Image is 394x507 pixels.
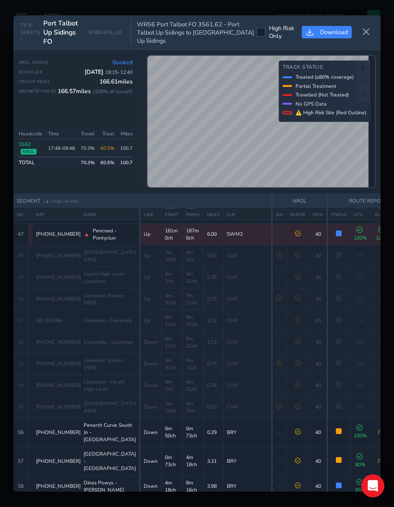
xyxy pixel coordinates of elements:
[18,338,24,346] span: 52
[204,223,223,245] td: 6.00
[84,317,132,324] span: Llanishen- Caerphilly
[148,56,369,187] canvas: Map
[182,353,204,374] td: 5m 11ch
[13,208,28,221] th: NO.
[309,310,327,331] td: 40
[357,295,364,302] span: 0%
[223,353,272,374] td: CAR
[78,157,98,168] td: 70.3 %
[18,483,24,490] span: 58
[357,317,364,324] span: 0%
[140,374,161,396] td: Down
[272,208,286,221] th: AM
[295,91,349,98] span: Travelled (Not Treated)
[84,479,136,494] span: Dinas Powys - [PERSON_NAME]
[140,475,161,497] td: Down
[18,429,24,436] span: 56
[99,78,133,85] span: 166.61 miles
[140,266,161,288] td: Up
[182,374,204,396] td: 4m 31ch
[98,157,117,168] td: 60.5 %
[295,109,366,116] span: ⚠ High Risk Site (Red Outline)
[309,208,327,221] th: MPH
[33,331,85,353] td: [PHONE_NUMBER]
[204,475,223,497] td: 3.98
[182,447,204,475] td: 4m 18ch
[272,194,327,208] th: NROL
[204,353,223,374] td: 0.75
[33,447,85,475] td: [PHONE_NUMBER]
[223,374,272,396] td: CAR
[204,447,223,475] td: 3.31
[309,331,327,353] td: 40
[277,458,282,465] span: —
[277,382,282,389] span: —
[327,208,350,221] th: STATUS
[98,129,117,139] th: Treat
[18,295,24,302] span: 50
[140,245,161,266] td: Up
[161,396,182,418] td: 3m 32ch
[223,288,272,310] td: CAR
[309,475,327,497] td: 40
[161,353,182,374] td: 4m 31ch
[33,396,85,418] td: [PHONE_NUMBER]
[33,475,85,497] td: [PHONE_NUMBER]
[357,252,364,259] span: 0%
[223,447,272,475] td: BRY
[182,475,204,497] td: 8m 16ch
[182,331,204,353] td: 8m 21ch
[161,418,182,447] td: 0m 50ch
[117,129,133,139] th: Miles
[182,245,204,266] td: 4m 2ch
[84,400,136,414] span: [GEOGRAPHIC_DATA] (HRS)
[45,129,78,139] th: Time
[204,245,223,266] td: 0.63
[309,288,327,310] td: 40
[223,331,272,353] td: CAR
[18,382,24,389] span: 54
[357,274,364,281] span: 0%
[18,458,24,465] span: 57
[161,475,182,497] td: 4m 18ch
[84,249,136,263] span: [GEOGRAPHIC_DATA] (HRS)
[295,100,327,108] span: No GPS Data
[140,418,161,447] td: Down
[21,149,37,155] span: NROL
[140,223,161,245] td: Up
[161,288,182,310] td: 4m 31ch
[33,310,85,331] td: 56-20-008a
[140,396,161,418] td: Down
[309,396,327,418] td: 40
[357,382,364,389] span: 0%
[84,357,136,371] span: Llanishen Station (HRS)
[277,317,282,324] span: —
[295,73,354,81] span: Treated (≥80% coverage)
[33,208,85,221] th: REF
[277,338,282,346] span: —
[19,88,56,94] span: Geometry Miles
[161,447,182,475] td: 0m 73ch
[357,403,364,410] span: 0%
[33,353,85,374] td: [PHONE_NUMBER]
[140,208,161,221] th: LINE
[18,274,24,281] span: 49
[33,266,85,288] td: [PHONE_NUMBER]
[140,288,161,310] td: Up
[357,338,364,346] span: 0%
[357,360,364,367] span: 0%
[204,208,223,221] th: MILES
[354,425,367,439] span: 100 %
[19,157,45,168] td: TOTAL
[309,447,327,475] td: 40
[295,83,336,90] span: Partial Treatment
[354,227,367,241] span: 100 %
[204,310,223,331] td: 3.13
[84,338,134,346] span: Caerphilly - Llanishen
[161,374,182,396] td: 4m 2ch
[277,274,282,281] span: —
[309,418,327,447] td: 40
[161,266,182,288] td: 4m 2ch
[18,317,24,324] span: 51
[223,475,272,497] td: BRY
